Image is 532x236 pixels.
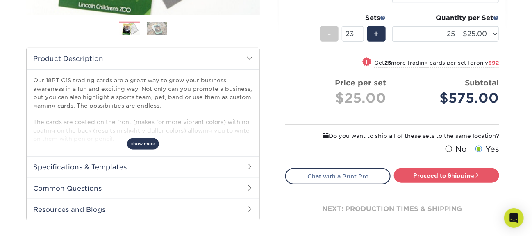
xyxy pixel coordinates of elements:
h2: Common Questions [27,178,259,199]
div: Open Intercom Messenger [504,208,524,228]
div: next: production times & shipping [285,184,499,234]
strong: Subtotal [465,78,499,87]
span: show more [127,138,159,149]
div: Sets [320,13,386,23]
span: $92 [488,60,499,66]
span: + [374,28,379,40]
div: Quantity per Set [392,13,499,23]
small: Get more trading cards per set for [374,60,499,68]
label: Yes [473,144,499,155]
div: $25.00 [292,88,386,108]
a: Proceed to Shipping [394,168,499,183]
span: - [327,28,331,40]
label: No [443,144,467,155]
span: ! [366,58,368,67]
span: only [476,60,499,66]
div: $575.00 [398,88,499,108]
h2: Resources and Blogs [27,199,259,220]
p: Our 18PT C1S trading cards are a great way to grow your business awareness in a fun and exciting ... [33,76,253,143]
div: Do you want to ship all of these sets to the same location? [285,131,499,140]
strong: Price per set [335,78,386,87]
img: Trading Cards 01 [119,22,140,36]
h2: Specifications & Templates [27,156,259,178]
img: Trading Cards 02 [147,22,167,35]
h2: Product Description [27,48,259,69]
a: Chat with a Print Pro [285,168,391,184]
strong: 25 [384,60,391,66]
